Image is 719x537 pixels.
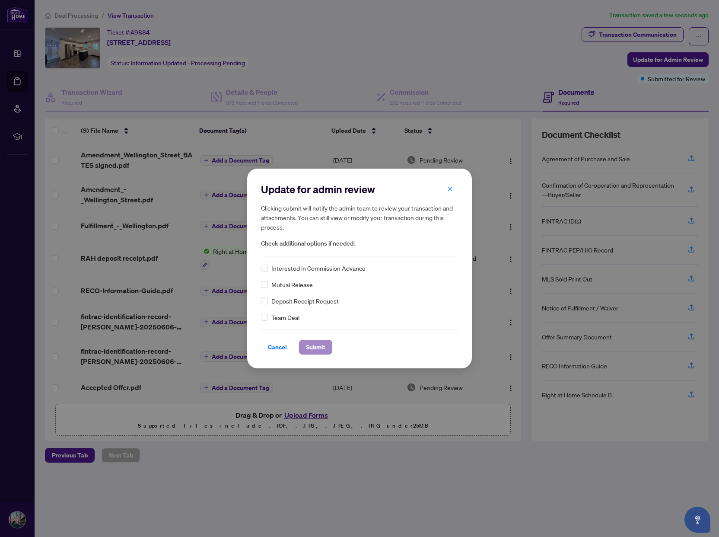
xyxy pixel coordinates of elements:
span: Interested in Commission Advance [271,263,366,273]
span: Submit [306,340,325,354]
button: Cancel [261,340,294,355]
span: Team Deal [271,313,299,322]
button: Open asap [684,507,710,533]
span: Check additional options if needed: [261,239,458,249]
h2: Update for admin review [261,182,458,196]
span: close [447,186,453,192]
h5: Clicking submit will notify the admin team to review your transaction and attachments. You can st... [261,203,458,232]
span: Deposit Receipt Request [271,296,339,306]
span: Mutual Release [271,280,313,289]
button: Submit [299,340,332,355]
span: Cancel [268,340,287,354]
